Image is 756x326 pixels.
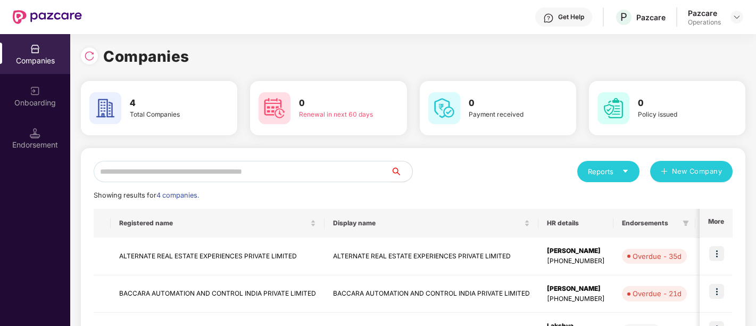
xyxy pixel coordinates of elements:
[30,44,40,54] img: svg+xml;base64,PHN2ZyBpZD0iQ29tcGFuaWVzIiB4bWxucz0iaHR0cDovL3d3dy53My5vcmcvMjAwMC9zdmciIHdpZHRoPS...
[683,220,689,226] span: filter
[597,92,629,124] img: svg+xml;base64,PHN2ZyB4bWxucz0iaHR0cDovL3d3dy53My5vcmcvMjAwMC9zdmciIHdpZHRoPSI2MCIgaGVpZ2h0PSI2MC...
[30,86,40,96] img: svg+xml;base64,PHN2ZyB3aWR0aD0iMjAiIGhlaWdodD0iMjAiIHZpZXdCb3g9IjAgMCAyMCAyMCIgZmlsbD0ibm9uZSIgeG...
[119,219,308,227] span: Registered name
[111,238,325,275] td: ALTERNATE REAL ESTATE EXPERIENCES PRIVATE LIMITED
[700,209,733,238] th: More
[636,12,666,22] div: Pazcare
[633,251,682,262] div: Overdue - 35d
[130,96,207,110] h3: 4
[650,161,733,182] button: plusNew Company
[588,166,629,177] div: Reports
[325,209,538,238] th: Display name
[547,284,605,294] div: [PERSON_NAME]
[680,217,691,230] span: filter
[325,238,538,275] td: ALTERNATE REAL ESTATE EXPERIENCES PRIVATE LIMITED
[299,96,377,110] h3: 0
[538,209,613,238] th: HR details
[333,219,522,227] span: Display name
[428,92,460,124] img: svg+xml;base64,PHN2ZyB4bWxucz0iaHR0cDovL3d3dy53My5vcmcvMjAwMC9zdmciIHdpZHRoPSI2MCIgaGVpZ2h0PSI2MC...
[672,166,722,177] span: New Company
[156,191,199,199] span: 4 companies.
[638,96,716,110] h3: 0
[469,96,546,110] h3: 0
[89,92,121,124] img: svg+xml;base64,PHN2ZyB4bWxucz0iaHR0cDovL3d3dy53My5vcmcvMjAwMC9zdmciIHdpZHRoPSI2MCIgaGVpZ2h0PSI2MC...
[103,45,189,68] h1: Companies
[94,191,199,199] span: Showing results for
[622,219,678,227] span: Endorsements
[547,256,605,266] div: [PHONE_NUMBER]
[130,110,207,120] div: Total Companies
[84,51,95,61] img: svg+xml;base64,PHN2ZyBpZD0iUmVsb2FkLTMyeDMyIiB4bWxucz0iaHR0cDovL3d3dy53My5vcmcvMjAwMC9zdmciIHdpZH...
[259,92,290,124] img: svg+xml;base64,PHN2ZyB4bWxucz0iaHR0cDovL3d3dy53My5vcmcvMjAwMC9zdmciIHdpZHRoPSI2MCIgaGVpZ2h0PSI2MC...
[558,13,584,21] div: Get Help
[709,246,724,261] img: icon
[638,110,716,120] div: Policy issued
[633,288,682,299] div: Overdue - 21d
[469,110,546,120] div: Payment received
[111,275,325,313] td: BACCARA AUTOMATION AND CONTROL INDIA PRIVATE LIMITED
[391,167,412,176] span: search
[620,11,627,23] span: P
[688,18,721,27] div: Operations
[543,13,554,23] img: svg+xml;base64,PHN2ZyBpZD0iSGVscC0zMngzMiIgeG1sbnM9Imh0dHA6Ly93d3cudzMub3JnLzIwMDAvc3ZnIiB3aWR0aD...
[299,110,377,120] div: Renewal in next 60 days
[622,168,629,175] span: caret-down
[547,294,605,304] div: [PHONE_NUMBER]
[547,246,605,256] div: [PERSON_NAME]
[13,10,82,24] img: New Pazcare Logo
[733,13,741,21] img: svg+xml;base64,PHN2ZyBpZD0iRHJvcGRvd24tMzJ4MzIiIHhtbG5zPSJodHRwOi8vd3d3LnczLm9yZy8yMDAwL3N2ZyIgd2...
[30,128,40,138] img: svg+xml;base64,PHN2ZyB3aWR0aD0iMTQuNSIgaGVpZ2h0PSIxNC41IiB2aWV3Qm94PSIwIDAgMTYgMTYiIGZpbGw9Im5vbm...
[391,161,413,182] button: search
[661,168,668,176] span: plus
[111,209,325,238] th: Registered name
[688,8,721,18] div: Pazcare
[709,284,724,299] img: icon
[325,275,538,313] td: BACCARA AUTOMATION AND CONTROL INDIA PRIVATE LIMITED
